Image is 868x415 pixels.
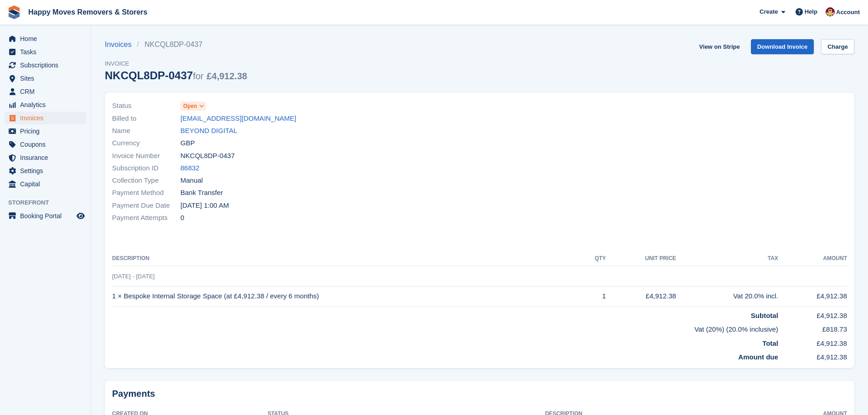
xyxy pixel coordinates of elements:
[5,138,86,151] a: menu
[606,251,676,266] th: Unit Price
[180,151,235,161] span: NKCQL8DP-0437
[112,163,180,174] span: Subscription ID
[180,126,237,136] a: BEYOND DIGITAL
[112,101,180,111] span: Status
[5,85,86,98] a: menu
[183,102,197,110] span: Open
[826,7,835,16] img: Steven Fry
[778,307,847,321] td: £4,912.38
[20,151,75,164] span: Insurance
[805,7,817,16] span: Help
[112,113,180,124] span: Billed to
[5,178,86,190] a: menu
[112,188,180,198] span: Payment Method
[20,178,75,190] span: Capital
[5,164,86,177] a: menu
[20,72,75,85] span: Sites
[180,163,200,174] a: 86832
[112,151,180,161] span: Invoice Number
[676,251,778,266] th: Tax
[112,126,180,136] span: Name
[760,7,778,16] span: Create
[738,353,778,361] strong: Amount due
[180,113,296,124] a: [EMAIL_ADDRESS][DOMAIN_NAME]
[5,59,86,72] a: menu
[676,291,778,302] div: Vat 20.0% incl.
[5,98,86,111] a: menu
[75,210,86,221] a: Preview store
[25,5,151,20] a: Happy Moves Removers & Storers
[112,388,847,400] h2: Payments
[105,59,247,68] span: Invoice
[112,138,180,149] span: Currency
[112,321,778,335] td: Vat (20%) (20.0% inclusive)
[180,101,206,111] a: Open
[695,39,743,54] a: View on Stripe
[20,59,75,72] span: Subscriptions
[180,200,229,211] time: 2025-10-01 00:00:00 UTC
[105,69,247,82] div: NKCQL8DP-0437
[112,251,580,266] th: Description
[8,198,91,207] span: Storefront
[20,138,75,151] span: Coupons
[778,335,847,349] td: £4,912.38
[5,210,86,222] a: menu
[762,339,778,347] strong: Total
[821,39,854,54] a: Charge
[751,39,814,54] a: Download Invoice
[180,188,223,198] span: Bank Transfer
[180,138,195,149] span: GBP
[112,200,180,211] span: Payment Due Date
[105,39,137,50] a: Invoices
[5,151,86,164] a: menu
[5,112,86,124] a: menu
[778,321,847,335] td: £818.73
[751,312,778,319] strong: Subtotal
[206,71,247,81] span: £4,912.38
[20,164,75,177] span: Settings
[193,71,203,81] span: for
[580,286,606,307] td: 1
[112,286,580,307] td: 1 × Bespoke Internal Storage Space (at £4,912.38 / every 6 months)
[778,348,847,363] td: £4,912.38
[5,125,86,138] a: menu
[778,286,847,307] td: £4,912.38
[580,251,606,266] th: QTY
[105,39,247,50] nav: breadcrumbs
[836,8,860,17] span: Account
[20,85,75,98] span: CRM
[112,175,180,186] span: Collection Type
[778,251,847,266] th: Amount
[112,213,180,223] span: Payment Attempts
[20,125,75,138] span: Pricing
[180,175,203,186] span: Manual
[20,112,75,124] span: Invoices
[20,32,75,45] span: Home
[606,286,676,307] td: £4,912.38
[7,5,21,19] img: stora-icon-8386f47178a22dfd0bd8f6a31ec36ba5ce8667c1dd55bd0f319d3a0aa187defe.svg
[20,210,75,222] span: Booking Portal
[5,46,86,58] a: menu
[20,98,75,111] span: Analytics
[112,273,154,280] span: [DATE] - [DATE]
[5,32,86,45] a: menu
[5,72,86,85] a: menu
[20,46,75,58] span: Tasks
[180,213,184,223] span: 0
